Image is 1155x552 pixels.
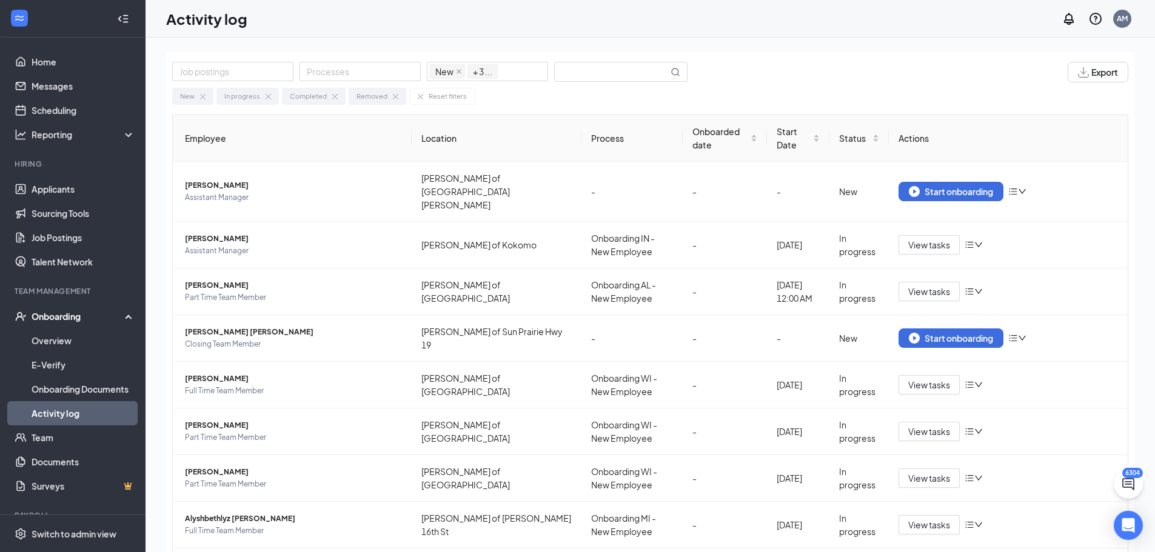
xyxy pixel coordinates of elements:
div: - [692,471,757,485]
td: Onboarding IN - New Employee [581,222,683,268]
div: New [839,185,879,198]
td: [PERSON_NAME] of [GEOGRAPHIC_DATA] [412,268,581,315]
div: Reporting [32,128,136,141]
div: - [692,378,757,391]
div: - [692,518,757,531]
button: View tasks [899,422,960,441]
span: View tasks [908,518,950,531]
span: Status [839,131,870,145]
div: New [839,331,879,345]
span: bars [1008,333,1018,343]
span: New [430,64,465,79]
span: [PERSON_NAME] [185,373,402,385]
div: [DATE] [777,471,820,485]
span: Full Time Team Member [185,525,402,537]
span: bars [965,240,974,250]
a: Overview [32,328,135,353]
div: - [692,238,757,251]
div: Switch to admin view [32,528,116,540]
button: View tasks [899,468,960,488]
div: 6304 [1122,468,1143,478]
span: down [974,427,983,436]
div: Removed [357,91,387,102]
td: [PERSON_NAME] of Sun Prairie Hwy 19 [412,315,581,362]
a: SurveysCrown [32,474,135,498]
span: Part Time Team Member [185,431,402,444]
button: Start onboarding [899,328,1003,348]
td: [PERSON_NAME] of [GEOGRAPHIC_DATA] [412,362,581,408]
div: [DATE] 12:00 AM [777,278,820,305]
span: bars [1008,187,1018,196]
div: In progress [839,465,879,491]
th: Start Date [767,115,829,162]
span: down [974,520,983,529]
th: Onboarded date [683,115,767,162]
div: [DATE] [777,378,820,391]
td: [PERSON_NAME] of Kokomo [412,222,581,268]
td: [PERSON_NAME] of [GEOGRAPHIC_DATA][PERSON_NAME] [412,162,581,222]
a: Activity log [32,401,135,425]
span: down [974,474,983,482]
div: In progress [224,91,260,102]
div: Team Management [15,286,133,296]
span: Part Time Team Member [185,478,402,490]
td: Onboarding MI - New Employee [581,502,683,548]
div: [DATE] [777,425,820,438]
td: - [767,315,829,362]
h1: Activity log [166,8,247,29]
div: [DATE] [777,518,820,531]
td: - [581,162,683,222]
span: [PERSON_NAME] [PERSON_NAME] [185,326,402,338]
span: New [435,65,454,78]
svg: WorkstreamLogo [13,12,25,24]
button: View tasks [899,515,960,534]
span: bars [965,287,974,296]
th: Process [581,115,683,162]
div: Onboarding [32,310,125,322]
svg: Settings [15,528,27,540]
div: Start onboarding [909,186,993,197]
td: [PERSON_NAME] of [PERSON_NAME] 16th St [412,502,581,548]
td: Onboarding WI - New Employee [581,408,683,455]
span: Assistant Manager [185,245,402,257]
span: bars [965,520,974,530]
div: - [692,331,757,345]
th: Actions [889,115,1128,162]
a: Sourcing Tools [32,201,135,225]
span: [PERSON_NAME] [185,179,402,191]
td: [PERSON_NAME] of [GEOGRAPHIC_DATA] [412,455,581,502]
a: E-Verify [32,353,135,377]
span: bars [965,427,974,436]
a: Team [32,425,135,450]
td: [PERSON_NAME] of [GEOGRAPHIC_DATA] [412,408,581,455]
svg: Analysis [15,128,27,141]
td: Onboarding AL - New Employee [581,268,683,315]
td: - [767,162,829,222]
div: New [180,91,195,102]
td: - [581,315,683,362]
button: View tasks [899,235,960,254]
div: AM [1117,13,1128,24]
span: View tasks [908,238,950,251]
div: Open Intercom Messenger [1114,511,1143,540]
td: Onboarding WI - New Employee [581,455,683,502]
span: Alyshbethlyz [PERSON_NAME] [185,513,402,525]
span: View tasks [908,471,950,485]
span: [PERSON_NAME] [185,419,402,431]
div: Hiring [15,159,133,169]
a: Applicants [32,177,135,201]
span: bars [965,380,974,390]
span: View tasks [908,285,950,298]
div: - [692,425,757,438]
div: [DATE] [777,238,820,251]
span: View tasks [908,425,950,438]
div: - [692,285,757,298]
span: + 3 ... [467,64,498,79]
div: In progress [839,231,879,258]
a: Documents [32,450,135,474]
span: Start Date [777,125,811,151]
svg: QuestionInfo [1088,12,1103,26]
svg: MagnifyingGlass [671,67,680,77]
span: close [456,68,462,75]
svg: Collapse [117,13,129,25]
